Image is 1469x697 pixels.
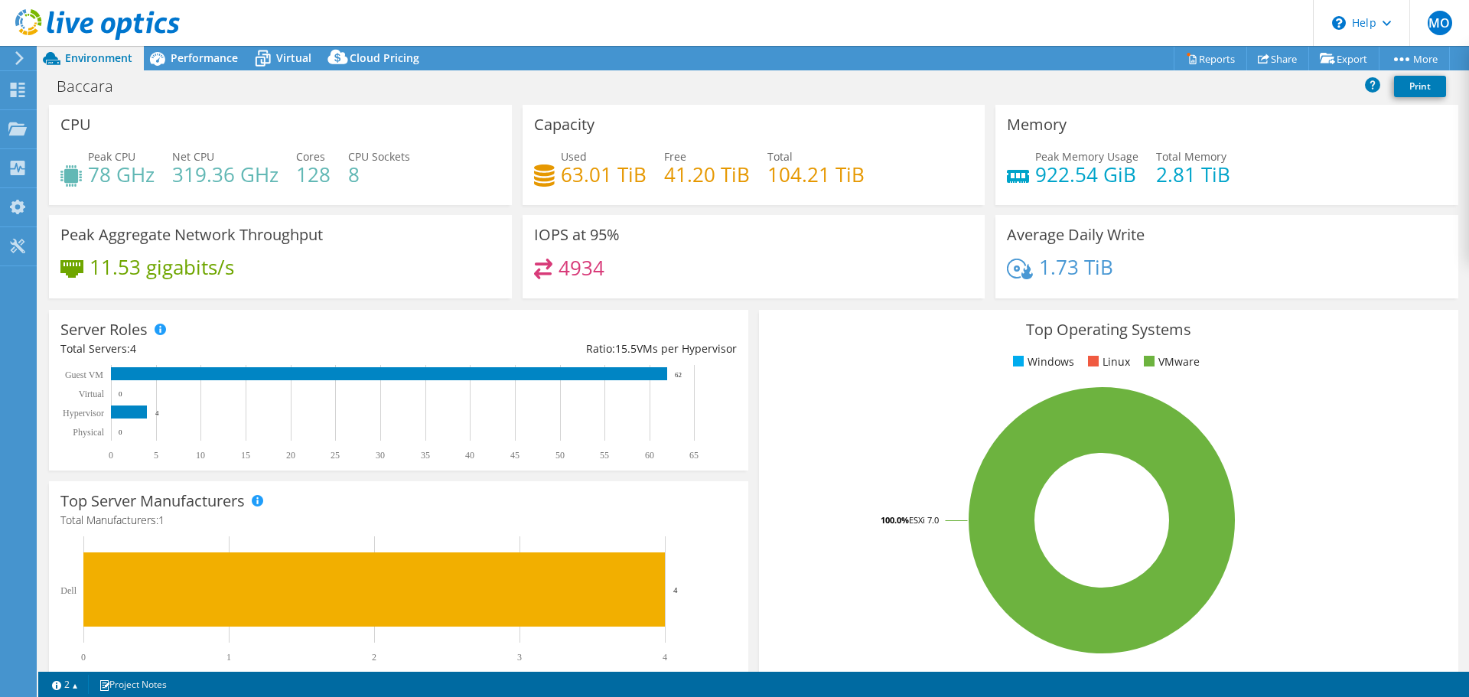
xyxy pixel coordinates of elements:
[348,166,410,183] h4: 8
[1035,166,1138,183] h4: 922.54 GiB
[88,149,135,164] span: Peak CPU
[172,149,214,164] span: Net CPU
[196,450,205,461] text: 10
[130,341,136,356] span: 4
[65,370,103,380] text: Guest VM
[276,50,311,65] span: Virtual
[1156,166,1230,183] h4: 2.81 TiB
[88,675,178,694] a: Project Notes
[60,585,77,596] text: Dell
[50,78,137,95] h1: Baccara
[600,450,609,461] text: 55
[1035,149,1138,164] span: Peak Memory Usage
[465,450,474,461] text: 40
[517,652,522,663] text: 3
[119,428,122,436] text: 0
[1332,16,1346,30] svg: \n
[1394,76,1446,97] a: Print
[60,340,399,357] div: Total Servers:
[88,166,155,183] h4: 78 GHz
[226,652,231,663] text: 1
[1379,47,1450,70] a: More
[286,450,295,461] text: 20
[1039,259,1113,275] h4: 1.73 TiB
[421,450,430,461] text: 35
[296,166,331,183] h4: 128
[81,652,86,663] text: 0
[881,514,909,526] tspan: 100.0%
[109,450,113,461] text: 0
[1007,226,1145,243] h3: Average Daily Write
[561,149,587,164] span: Used
[1084,353,1130,370] li: Linux
[559,259,604,276] h4: 4934
[1009,353,1074,370] li: Windows
[1174,47,1247,70] a: Reports
[770,321,1447,338] h3: Top Operating Systems
[664,149,686,164] span: Free
[376,450,385,461] text: 30
[909,514,939,526] tspan: ESXi 7.0
[73,427,104,438] text: Physical
[154,450,158,461] text: 5
[1308,47,1379,70] a: Export
[1140,353,1200,370] li: VMware
[90,259,234,275] h4: 11.53 gigabits/s
[348,149,410,164] span: CPU Sockets
[60,493,245,510] h3: Top Server Manufacturers
[663,652,667,663] text: 4
[155,409,159,417] text: 4
[767,149,793,164] span: Total
[60,226,323,243] h3: Peak Aggregate Network Throughput
[372,652,376,663] text: 2
[79,389,105,399] text: Virtual
[63,408,104,419] text: Hypervisor
[1246,47,1309,70] a: Share
[60,321,148,338] h3: Server Roles
[158,513,164,527] span: 1
[296,149,325,164] span: Cores
[664,166,750,183] h4: 41.20 TiB
[615,341,637,356] span: 15.5
[241,450,250,461] text: 15
[60,116,91,133] h3: CPU
[41,675,89,694] a: 2
[510,450,520,461] text: 45
[561,166,647,183] h4: 63.01 TiB
[675,371,682,379] text: 62
[555,450,565,461] text: 50
[350,50,419,65] span: Cloud Pricing
[689,450,699,461] text: 65
[645,450,654,461] text: 60
[534,116,594,133] h3: Capacity
[119,390,122,398] text: 0
[331,450,340,461] text: 25
[1428,11,1452,35] span: MO
[171,50,238,65] span: Performance
[1007,116,1067,133] h3: Memory
[60,512,737,529] h4: Total Manufacturers:
[1156,149,1226,164] span: Total Memory
[767,166,865,183] h4: 104.21 TiB
[65,50,132,65] span: Environment
[534,226,620,243] h3: IOPS at 95%
[673,585,678,594] text: 4
[172,166,278,183] h4: 319.36 GHz
[399,340,737,357] div: Ratio: VMs per Hypervisor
